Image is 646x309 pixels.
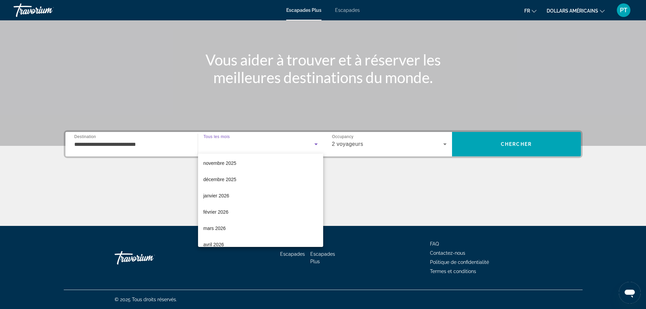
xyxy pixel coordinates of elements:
[203,160,236,166] font: novembre 2025
[203,209,229,215] font: février 2026
[203,226,226,231] font: mars 2026
[619,282,641,304] iframe: Bouton de lancement de la fenêtre de messagerie
[203,193,229,198] font: janvier 2026
[203,242,224,247] font: avril 2026
[203,177,236,182] font: décembre 2025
